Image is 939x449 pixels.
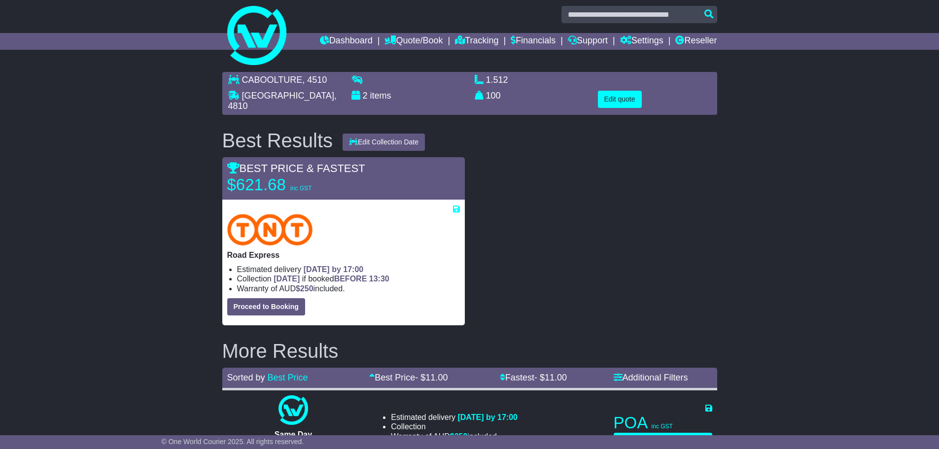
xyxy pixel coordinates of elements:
[217,130,338,151] div: Best Results
[598,91,642,108] button: Edit quote
[343,134,425,151] button: Edit Collection Date
[614,373,688,382] a: Additional Filters
[384,33,443,50] a: Quote/Book
[300,284,313,293] span: 250
[369,373,448,382] a: Best Price- $11.00
[450,432,468,441] span: $
[454,432,468,441] span: 250
[278,395,308,425] img: One World Courier: Same Day Nationwide(quotes take 0.5-1 hour)
[457,413,518,421] span: [DATE] by 17:00
[290,185,312,192] span: inc GST
[242,75,303,85] span: CABOOLTURE
[486,75,508,85] span: 1.512
[486,91,501,101] span: 100
[511,33,556,50] a: Financials
[162,438,304,446] span: © One World Courier 2025. All rights reserved.
[296,284,313,293] span: $
[227,298,305,315] button: Proceed to Booking
[620,33,663,50] a: Settings
[363,91,368,101] span: 2
[320,33,373,50] a: Dashboard
[237,265,460,274] li: Estimated delivery
[274,275,300,283] span: [DATE]
[227,162,365,174] span: BEST PRICE & FASTEST
[274,275,389,283] span: if booked
[334,275,367,283] span: BEFORE
[425,373,448,382] span: 11.00
[614,413,712,433] p: POA
[652,423,673,430] span: inc GST
[302,75,327,85] span: , 4510
[227,175,350,195] p: $621.68
[675,33,717,50] a: Reseller
[228,91,337,111] span: , 4810
[455,33,498,50] a: Tracking
[568,33,608,50] a: Support
[500,373,567,382] a: Fastest- $11.00
[227,250,460,260] p: Road Express
[391,422,518,431] li: Collection
[268,373,308,382] a: Best Price
[237,284,460,293] li: Warranty of AUD included.
[227,373,265,382] span: Sorted by
[370,91,391,101] span: items
[222,340,717,362] h2: More Results
[391,432,518,441] li: Warranty of AUD included.
[545,373,567,382] span: 11.00
[304,265,364,274] span: [DATE] by 17:00
[237,274,460,283] li: Collection
[369,275,389,283] span: 13:30
[227,214,313,245] img: TNT Domestic: Road Express
[415,373,448,382] span: - $
[534,373,567,382] span: - $
[242,91,334,101] span: [GEOGRAPHIC_DATA]
[391,413,518,422] li: Estimated delivery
